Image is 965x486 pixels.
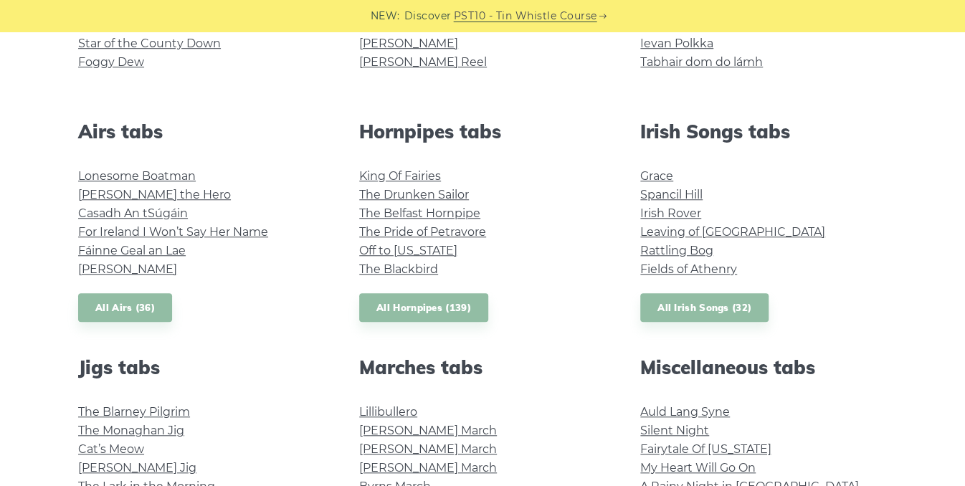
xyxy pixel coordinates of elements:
span: NEW: [371,8,400,24]
a: [PERSON_NAME] March [359,424,497,437]
a: PST10 - Tin Whistle Course [454,8,597,24]
a: Casadh An tSúgáin [78,206,188,220]
a: [PERSON_NAME] [78,262,177,276]
a: [PERSON_NAME] Jig [78,461,196,475]
h2: Irish Songs tabs [640,120,887,143]
a: For Ireland I Won’t Say Her Name [78,225,268,239]
a: Auld Lang Syne [640,405,730,419]
a: [PERSON_NAME] the Hero [78,188,231,201]
a: Foggy Dew [78,55,144,69]
a: Star of the County Down [78,37,221,50]
a: [PERSON_NAME] March [359,442,497,456]
a: Grace [640,169,673,183]
a: Irish Rover [640,206,701,220]
a: Off to [US_STATE] [359,244,457,257]
a: All Airs (36) [78,293,172,323]
a: The Blarney Pilgrim [78,405,190,419]
a: The Monaghan Jig [78,424,184,437]
a: Fairytale Of [US_STATE] [640,442,771,456]
a: My Heart Will Go On [640,461,756,475]
a: The Drunken Sailor [359,188,469,201]
h2: Miscellaneous tabs [640,356,887,378]
a: All Irish Songs (32) [640,293,769,323]
a: Rattling Bog [640,244,713,257]
a: Lonesome Boatman [78,169,196,183]
h2: Jigs tabs [78,356,325,378]
a: Fáinne Geal an Lae [78,244,186,257]
h2: Hornpipes tabs [359,120,606,143]
a: King Of Fairies [359,169,441,183]
a: Silent Night [640,424,709,437]
a: Tabhair dom do lámh [640,55,763,69]
a: The Pride of Petravore [359,225,486,239]
a: The Blackbird [359,262,438,276]
a: Ievan Polkka [640,37,713,50]
h2: Marches tabs [359,356,606,378]
a: Cat’s Meow [78,442,144,456]
a: The Belfast Hornpipe [359,206,480,220]
span: Discover [404,8,452,24]
a: All Hornpipes (139) [359,293,488,323]
a: [PERSON_NAME] [359,37,458,50]
h2: Airs tabs [78,120,325,143]
a: Lillibullero [359,405,417,419]
a: Spancil Hill [640,188,703,201]
a: [PERSON_NAME] March [359,461,497,475]
a: Fields of Athenry [640,262,737,276]
a: [PERSON_NAME] Reel [359,55,487,69]
a: Leaving of [GEOGRAPHIC_DATA] [640,225,825,239]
